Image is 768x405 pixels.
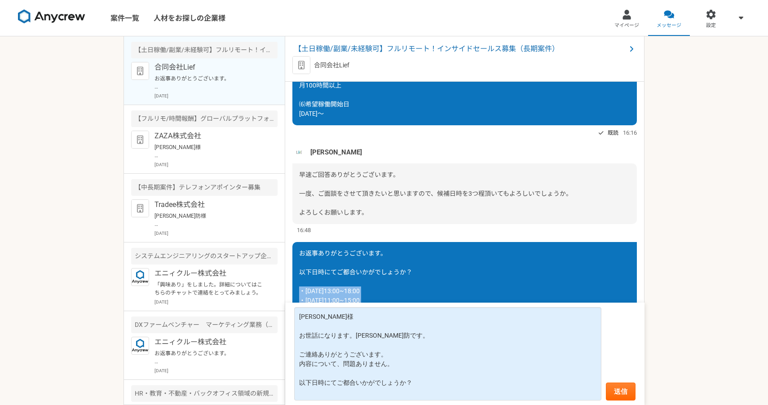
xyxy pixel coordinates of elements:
p: Tradee株式会社 [154,199,265,210]
p: [DATE] [154,299,278,305]
p: 合同会社Lief [154,62,265,73]
span: 既読 [608,128,618,138]
div: HR・教育・不動産・バックオフィス領域の新規事業 0→1で事業を立ち上げたい方 [131,385,278,402]
p: 「興味あり」をしました。詳細についてはこちらのチャットで連絡をとってみましょう。 [154,281,265,297]
span: メッセージ [657,22,681,29]
p: [PERSON_NAME]防様 この度は弊社求人にご興味を持っていただきありがとうございます。 Tradee株式会社の[PERSON_NAME]と申します。 今回弊社が募っている求人は特定技能商... [154,212,265,228]
p: [DATE] [154,161,278,168]
p: エニィクルー株式会社 [154,337,265,348]
span: マイページ [614,22,639,29]
img: default_org_logo-42cde973f59100197ec2c8e796e4974ac8490bb5b08a0eb061ff975e4574aa76.png [292,56,310,74]
span: お返事ありがとうございます。 以下日時にてご都合いかがでしょうか？ ・[DATE]13:00~18:00 ・[DATE]11:00~15:00 ・[DATE]10:00~14:00 以上、ご確認... [299,250,431,332]
img: default_org_logo-42cde973f59100197ec2c8e796e4974ac8490bb5b08a0eb061ff975e4574aa76.png [131,199,149,217]
div: 【フルリモ/時間報酬】グローバルプラットフォームのカスタマーサクセス急募！ [131,110,278,127]
textarea: [PERSON_NAME]様 お世話になります。[PERSON_NAME]防です。 ご連絡ありがとうございます。 内容について、問題ありません。 以下日時にてご都合いかがでしょうか？ [294,307,601,401]
span: 【土日稼働/副業/未経験可】フルリモート！インサイドセールス募集（長期案件） [294,44,626,54]
div: システムエンジニアリングのスタートアップ企業 生成AIの新規事業のセールスを募集 [131,248,278,264]
img: default_org_logo-42cde973f59100197ec2c8e796e4974ac8490bb5b08a0eb061ff975e4574aa76.png [131,131,149,149]
p: [DATE] [154,367,278,374]
img: default_org_logo-42cde973f59100197ec2c8e796e4974ac8490bb5b08a0eb061ff975e4574aa76.png [131,62,149,80]
div: 【土日稼働/副業/未経験可】フルリモート！インサイドセールス募集（長期案件） [131,42,278,58]
span: 16:48 [297,226,311,234]
img: 8DqYSo04kwAAAAASUVORK5CYII= [18,9,85,24]
div: DXファームベンチャー マーケティング業務（クリエイティブと施策実施サポート） [131,317,278,333]
span: 早速ご回答ありがとうございます。 一度、ご面談をさせて頂きたいと思いますので、候補日時を3つ程頂いてもよろしいでしょうか。 よろしくお願いします。 [299,171,572,216]
p: お返事ありがとうございます。 以下日時にてご都合いかがでしょうか？ ・[DATE]13:00~18:00 ・[DATE]11:00~15:00 ・[DATE]10:00~14:00 以上、ご確認... [154,75,265,91]
p: ZAZA株式会社 [154,131,265,141]
span: 設定 [706,22,716,29]
p: [DATE] [154,230,278,237]
p: エニィクルー株式会社 [154,268,265,279]
p: お返事ありがとうございます。 [DATE]15:00にてご調整させていただきました。 また職務経歴も資料にてアップロードさせていただきました。 以上、ご確認の程よろしくお願いいたします。 [154,349,265,365]
p: [PERSON_NAME]様 お世話になっております。[PERSON_NAME]防です。 内容、かしこまりました。 当日はよろしくお願いいたします。 [154,143,265,159]
img: unnamed.png [292,145,306,159]
img: logo_text_blue_01.png [131,268,149,286]
div: 【中長期案件】テレフォンアポインター募集 [131,179,278,196]
button: 送信 [606,383,636,401]
img: logo_text_blue_01.png [131,337,149,355]
span: 16:16 [623,128,637,137]
span: [PERSON_NAME] [310,147,362,157]
p: [DATE] [154,92,278,99]
p: 合同会社Lief [314,61,349,70]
